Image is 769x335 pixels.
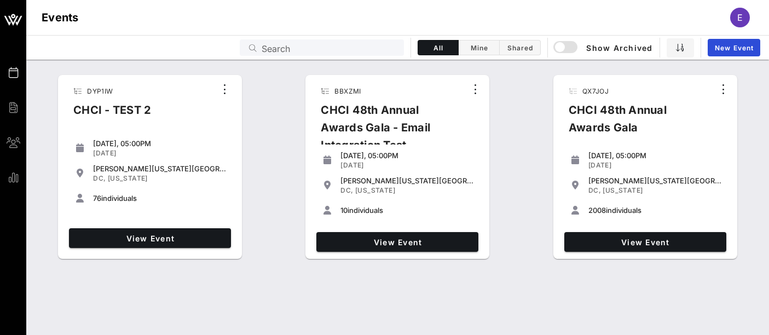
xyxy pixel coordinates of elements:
span: BBXZMI [334,87,361,95]
span: 10 [340,206,348,215]
div: CHCI - TEST 2 [65,101,160,128]
button: Show Archived [554,38,653,57]
span: DYP1IW [87,87,113,95]
span: DC, [588,186,601,194]
div: [DATE], 05:00PM [588,151,722,160]
span: View Event [73,234,227,243]
div: [DATE] [340,161,474,170]
a: View Event [564,232,726,252]
div: [DATE] [588,161,722,170]
div: CHCI 48th Annual Awards Gala [560,101,714,145]
span: View Event [321,238,474,247]
div: [DATE], 05:00PM [340,151,474,160]
div: E [730,8,750,27]
span: New Event [714,44,754,52]
span: [US_STATE] [603,186,643,194]
span: All [425,44,452,52]
a: New Event [708,39,760,56]
div: [DATE] [93,149,227,158]
span: DC, [340,186,353,194]
div: individuals [340,206,474,215]
span: [US_STATE] [355,186,395,194]
div: CHCI 48th Annual Awards Gala - Email Integration Test [312,101,466,163]
div: [PERSON_NAME][US_STATE][GEOGRAPHIC_DATA] [588,176,722,185]
span: 2008 [588,206,606,215]
span: View Event [569,238,722,247]
button: Mine [459,40,500,55]
span: DC, [93,174,106,182]
a: View Event [316,232,478,252]
div: individuals [588,206,722,215]
span: QX7JOJ [582,87,609,95]
div: [PERSON_NAME][US_STATE][GEOGRAPHIC_DATA] [93,164,227,173]
h1: Events [42,9,79,26]
span: Mine [465,44,493,52]
div: individuals [93,194,227,203]
span: Shared [506,44,534,52]
div: [PERSON_NAME][US_STATE][GEOGRAPHIC_DATA] [340,176,474,185]
span: [US_STATE] [108,174,148,182]
span: E [737,12,743,23]
span: Show Archived [555,41,652,54]
button: Shared [500,40,541,55]
a: View Event [69,228,231,248]
div: [DATE], 05:00PM [93,139,227,148]
span: 76 [93,194,101,203]
button: All [418,40,459,55]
